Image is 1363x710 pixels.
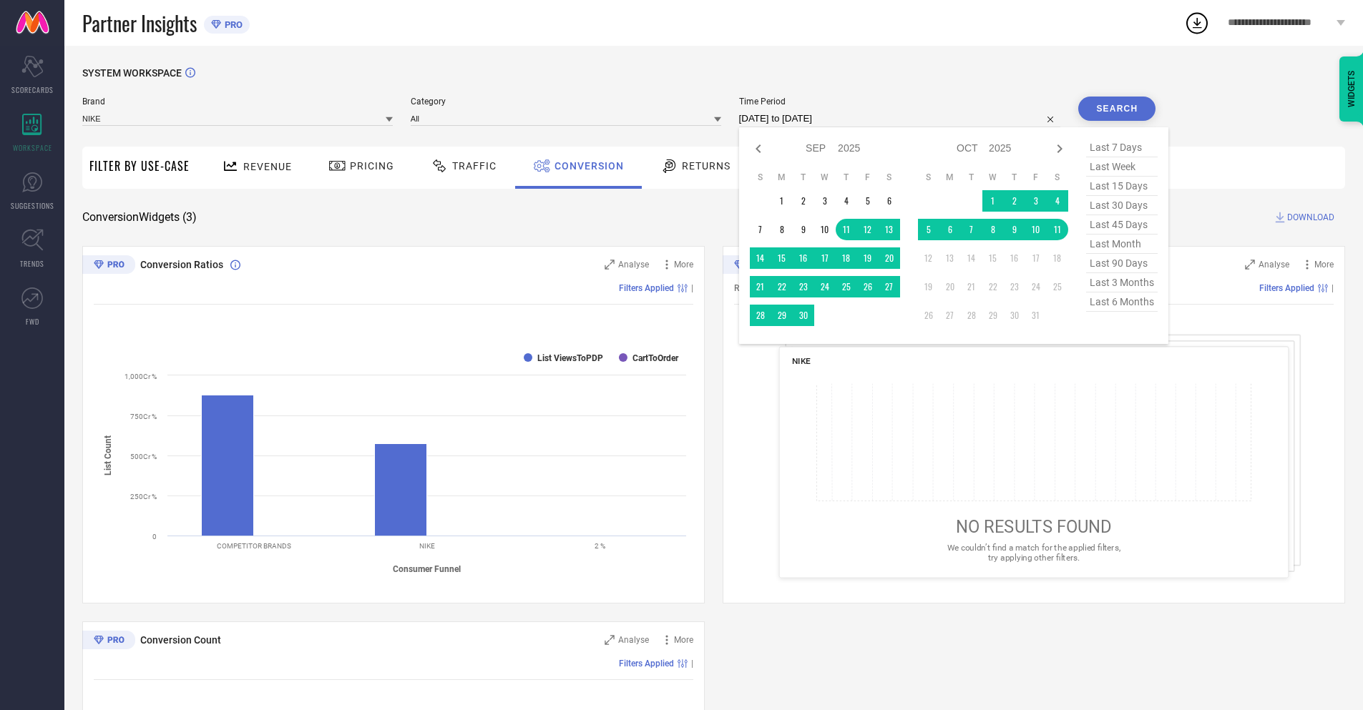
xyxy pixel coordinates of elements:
td: Mon Oct 20 2025 [939,276,961,297]
span: More [1314,260,1334,270]
span: Partner Insights [82,9,197,38]
th: Saturday [879,172,900,183]
td: Tue Sep 30 2025 [793,305,814,326]
tspan: Consumer Funnel [393,564,461,574]
text: COMPETITOR BRANDS [217,542,291,550]
span: Analyse [1259,260,1289,270]
td: Fri Sep 26 2025 [857,276,879,297]
th: Monday [939,172,961,183]
span: last 6 months [1086,292,1158,312]
text: 2 % [595,542,605,550]
text: 250Cr % [130,493,157,501]
span: Traffic [452,160,497,172]
span: WORKSPACE [13,142,52,153]
span: last 3 months [1086,273,1158,292]
td: Thu Sep 04 2025 [836,190,857,212]
td: Thu Sep 25 2025 [836,276,857,297]
text: 750Cr % [130,413,157,420]
th: Sunday [750,172,771,183]
th: Tuesday [793,172,814,183]
span: | [1332,283,1334,293]
td: Thu Oct 09 2025 [1004,219,1025,240]
button: Search [1078,97,1156,121]
span: DOWNLOAD [1287,210,1334,225]
th: Thursday [836,172,857,183]
span: Analyse [618,635,649,645]
td: Fri Sep 12 2025 [857,219,879,240]
td: Wed Oct 15 2025 [982,247,1004,269]
td: Sun Sep 28 2025 [750,305,771,326]
div: Premium [723,255,776,277]
span: Conversion Count [140,634,221,646]
td: Thu Oct 23 2025 [1004,276,1025,297]
span: Filters Applied [619,283,674,293]
span: Analyse [618,260,649,270]
span: NIKE [792,356,811,366]
td: Tue Sep 09 2025 [793,219,814,240]
text: 1,000Cr % [124,373,157,380]
td: Sat Sep 20 2025 [879,247,900,269]
td: Sun Oct 12 2025 [918,247,939,269]
span: Pricing [350,160,394,172]
td: Sun Sep 07 2025 [750,219,771,240]
th: Monday [771,172,793,183]
td: Tue Oct 07 2025 [961,219,982,240]
td: Thu Oct 30 2025 [1004,305,1025,326]
th: Saturday [1047,172,1068,183]
td: Wed Oct 01 2025 [982,190,1004,212]
div: Next month [1051,140,1068,157]
span: Revenue (% share) [734,283,804,293]
tspan: List Count [103,435,113,475]
td: Sun Oct 26 2025 [918,305,939,326]
span: PRO [221,19,243,30]
td: Fri Oct 10 2025 [1025,219,1047,240]
td: Tue Oct 14 2025 [961,247,982,269]
td: Thu Oct 16 2025 [1004,247,1025,269]
span: last 45 days [1086,215,1158,235]
td: Sat Sep 06 2025 [879,190,900,212]
span: last 15 days [1086,177,1158,196]
text: NIKE [419,542,435,550]
th: Wednesday [982,172,1004,183]
span: SCORECARDS [11,84,54,95]
span: More [674,635,693,645]
span: last month [1086,235,1158,254]
span: Filter By Use-Case [89,157,190,174]
td: Sat Oct 25 2025 [1047,276,1068,297]
span: Returns [682,160,731,172]
td: Sat Oct 04 2025 [1047,190,1068,212]
svg: Zoom [605,635,615,645]
td: Wed Sep 10 2025 [814,219,836,240]
td: Wed Sep 24 2025 [814,276,836,297]
span: | [691,283,693,293]
text: List ViewsToPDP [537,353,603,363]
th: Friday [1025,172,1047,183]
td: Wed Oct 29 2025 [982,305,1004,326]
td: Tue Oct 21 2025 [961,276,982,297]
th: Tuesday [961,172,982,183]
td: Mon Sep 22 2025 [771,276,793,297]
div: Premium [82,255,135,277]
svg: Zoom [1245,260,1255,270]
span: SYSTEM WORKSPACE [82,67,182,79]
td: Sat Sep 13 2025 [879,219,900,240]
span: SUGGESTIONS [11,200,54,211]
td: Sun Oct 05 2025 [918,219,939,240]
span: Category [411,97,721,107]
span: Conversion Ratios [140,259,223,270]
td: Mon Sep 15 2025 [771,247,793,269]
span: Conversion [555,160,624,172]
td: Tue Sep 23 2025 [793,276,814,297]
span: Revenue [243,161,292,172]
td: Mon Sep 08 2025 [771,219,793,240]
text: 500Cr % [130,453,157,460]
td: Sat Oct 11 2025 [1047,219,1068,240]
td: Mon Sep 01 2025 [771,190,793,212]
td: Sat Oct 18 2025 [1047,247,1068,269]
td: Thu Sep 11 2025 [836,219,857,240]
td: Mon Oct 13 2025 [939,247,961,269]
td: Mon Oct 27 2025 [939,305,961,326]
td: Mon Sep 29 2025 [771,305,793,326]
td: Wed Oct 22 2025 [982,276,1004,297]
td: Thu Sep 18 2025 [836,247,857,269]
